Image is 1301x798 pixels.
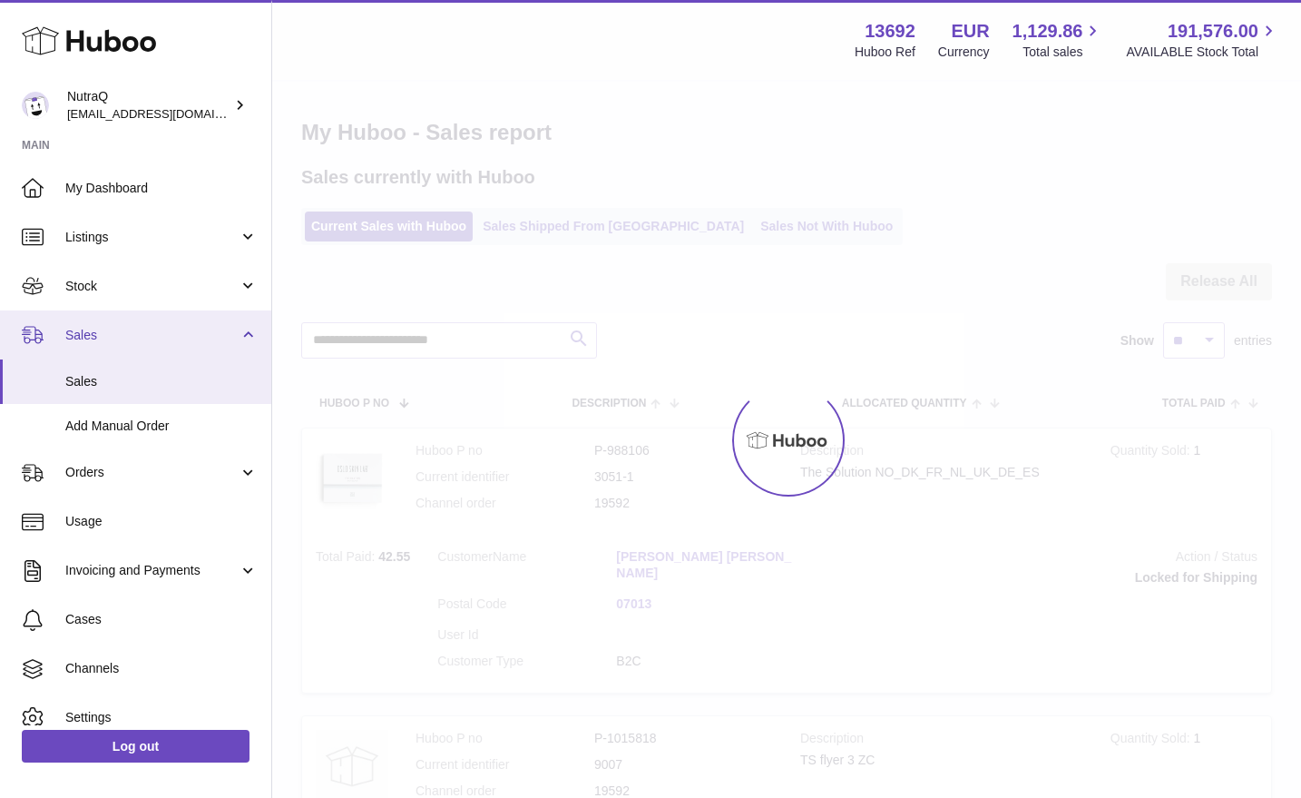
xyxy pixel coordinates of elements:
[1022,44,1103,61] span: Total sales
[65,418,258,435] span: Add Manual Order
[65,709,258,726] span: Settings
[938,44,990,61] div: Currency
[1126,44,1279,61] span: AVAILABLE Stock Total
[865,19,915,44] strong: 13692
[22,92,49,119] img: log@nutraq.com
[65,464,239,481] span: Orders
[855,44,915,61] div: Huboo Ref
[65,229,239,246] span: Listings
[65,327,239,344] span: Sales
[1012,19,1083,44] span: 1,129.86
[1168,19,1258,44] span: 191,576.00
[65,180,258,197] span: My Dashboard
[65,562,239,579] span: Invoicing and Payments
[65,611,258,628] span: Cases
[1012,19,1104,61] a: 1,129.86 Total sales
[65,660,258,677] span: Channels
[65,513,258,530] span: Usage
[65,278,239,295] span: Stock
[65,373,258,390] span: Sales
[22,730,249,763] a: Log out
[951,19,989,44] strong: EUR
[1126,19,1279,61] a: 191,576.00 AVAILABLE Stock Total
[67,106,267,121] span: [EMAIL_ADDRESS][DOMAIN_NAME]
[67,88,230,123] div: NutraQ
